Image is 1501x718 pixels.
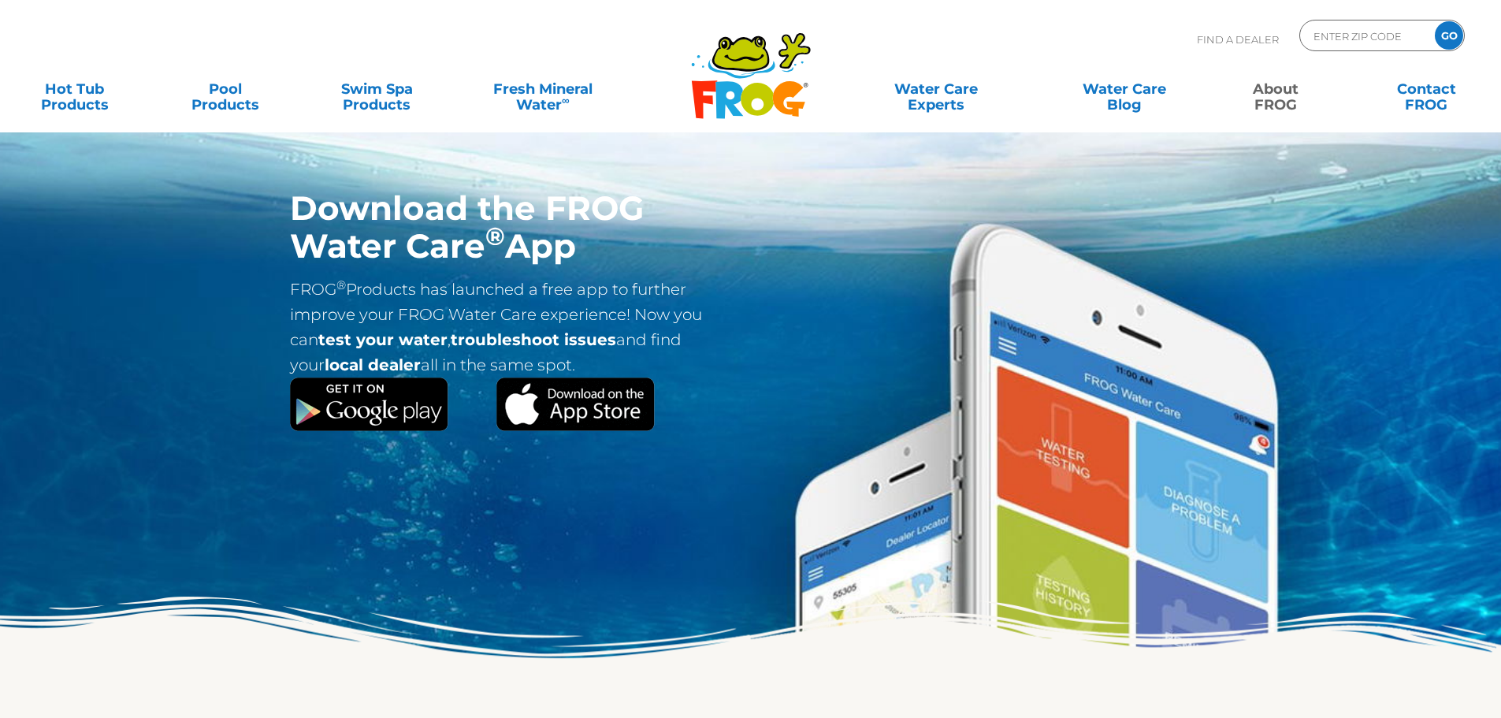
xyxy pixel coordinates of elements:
input: Zip Code Form [1312,24,1418,47]
img: Google Play [290,378,448,431]
img: Apple App Store [496,378,655,431]
strong: test your water [318,330,448,349]
a: AboutFROG [1217,73,1334,105]
a: Swim SpaProducts [318,73,436,105]
a: Water CareBlog [1065,73,1183,105]
strong: local dealer [325,355,421,374]
a: Water CareExperts [841,73,1031,105]
a: ContactFROG [1368,73,1485,105]
a: Hot TubProducts [16,73,133,105]
a: Fresh MineralWater∞ [469,73,616,105]
a: PoolProducts [167,73,284,105]
p: Find A Dealer [1197,20,1279,59]
input: GO [1435,21,1463,50]
sup: ® [485,221,505,251]
sup: ∞ [562,94,570,106]
p: FROG Products has launched a free app to further improve your FROG Water Care experience! Now you... [290,277,703,378]
h1: Download the FROG Water Care App [290,189,703,265]
sup: ® [336,277,346,292]
strong: troubleshoot issues [451,330,616,349]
